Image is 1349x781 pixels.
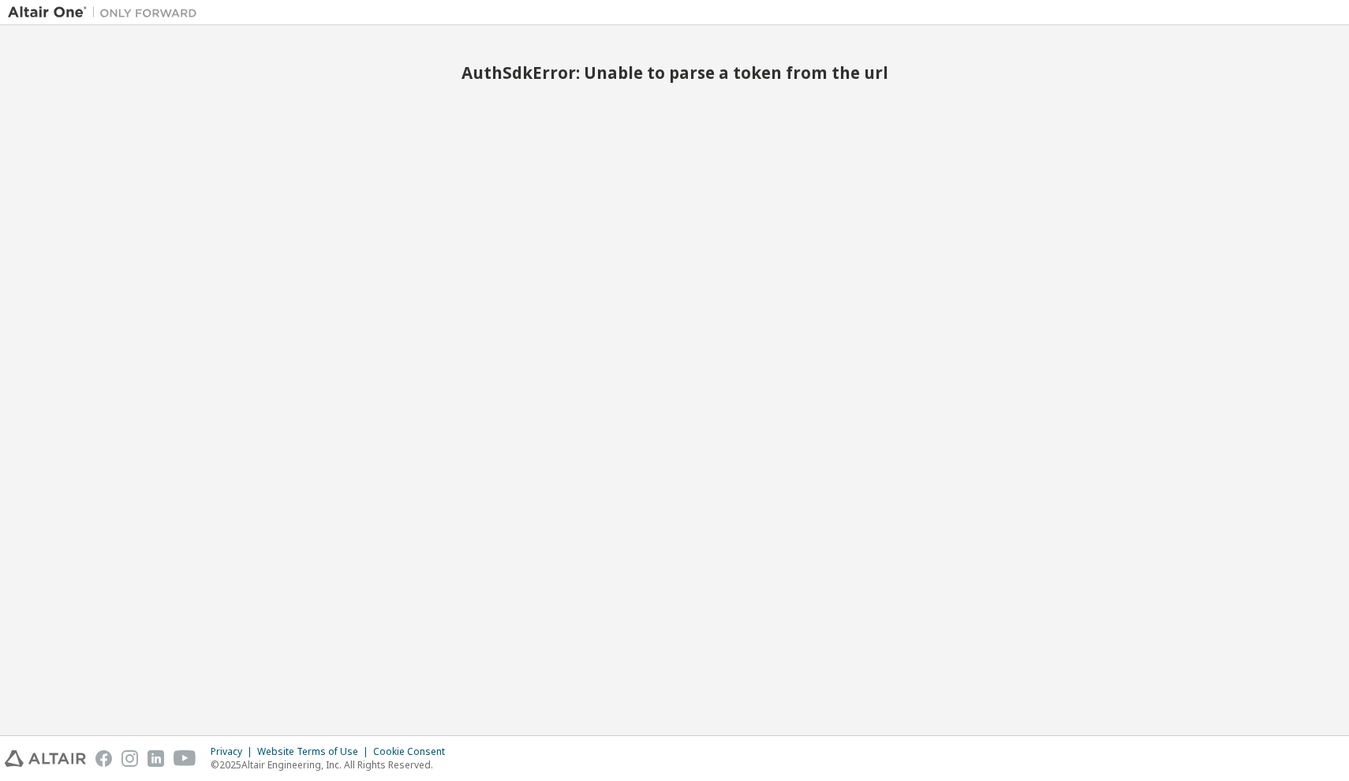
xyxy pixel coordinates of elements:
[8,62,1341,83] h2: AuthSdkError: Unable to parse a token from the url
[121,750,138,767] img: instagram.svg
[211,745,257,758] div: Privacy
[95,750,112,767] img: facebook.svg
[8,5,205,21] img: Altair One
[174,750,196,767] img: youtube.svg
[5,750,86,767] img: altair_logo.svg
[148,750,164,767] img: linkedin.svg
[257,745,373,758] div: Website Terms of Use
[373,745,454,758] div: Cookie Consent
[211,758,454,772] p: © 2025 Altair Engineering, Inc. All Rights Reserved.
